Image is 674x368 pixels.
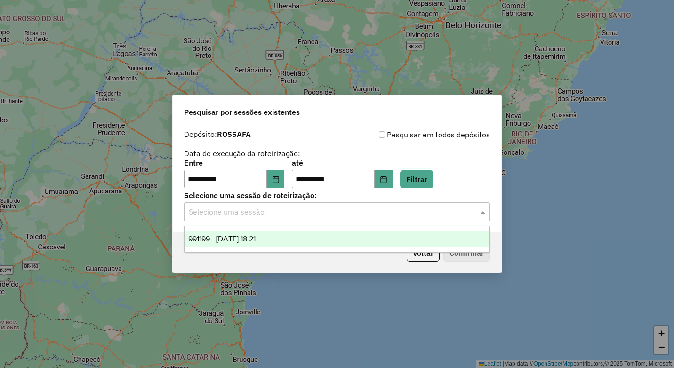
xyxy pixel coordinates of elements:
label: Selecione uma sessão de roteirização: [184,190,490,201]
button: Filtrar [400,170,433,188]
label: Data de execução da roteirização: [184,148,300,159]
strong: ROSSAFA [217,129,251,139]
div: Pesquisar em todos depósitos [337,129,490,140]
ng-dropdown-panel: Options list [184,226,490,253]
label: até [292,157,392,168]
span: Pesquisar por sessões existentes [184,106,300,118]
label: Entre [184,157,284,168]
button: Voltar [407,244,440,262]
button: Choose Date [375,170,393,189]
span: 991199 - [DATE] 18:21 [188,235,256,243]
label: Depósito: [184,128,251,140]
button: Choose Date [267,170,285,189]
